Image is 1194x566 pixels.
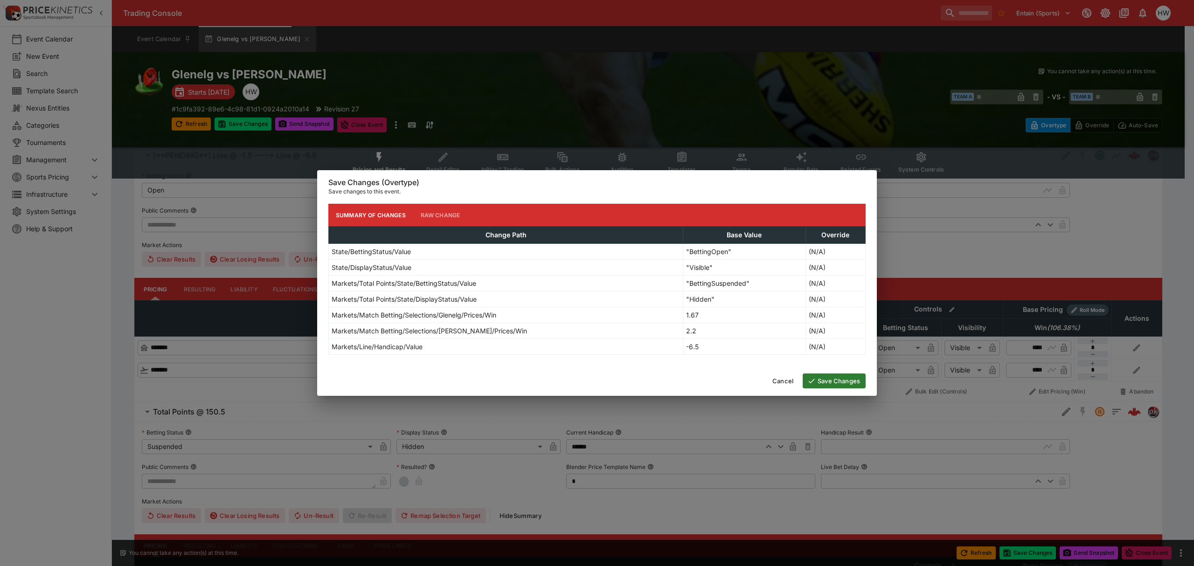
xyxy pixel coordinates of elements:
p: Markets/Line/Handicap/Value [332,342,423,352]
td: (N/A) [805,291,866,307]
p: Markets/Match Betting/Selections/[PERSON_NAME]/Prices/Win [332,326,527,336]
th: Override [805,227,866,244]
td: "BettingSuspended" [683,276,805,291]
td: (N/A) [805,339,866,355]
p: Markets/Total Points/State/DisplayStatus/Value [332,294,477,304]
button: Raw Change [413,204,468,226]
h6: Save Changes (Overtype) [328,178,866,187]
p: State/DisplayStatus/Value [332,262,411,272]
td: (N/A) [805,244,866,260]
td: "BettingOpen" [683,244,805,260]
button: Summary of Changes [328,204,413,226]
p: State/BettingStatus/Value [332,247,411,256]
p: Save changes to this event. [328,187,866,196]
p: Markets/Match Betting/Selections/Glenelg/Prices/Win [332,310,496,320]
td: 1.67 [683,307,805,323]
td: (N/A) [805,276,866,291]
button: Cancel [767,373,799,388]
th: Base Value [683,227,805,244]
td: -6.5 [683,339,805,355]
th: Change Path [329,227,683,244]
td: "Hidden" [683,291,805,307]
td: 2.2 [683,323,805,339]
button: Save Changes [803,373,866,388]
p: Markets/Total Points/State/BettingStatus/Value [332,278,476,288]
td: "Visible" [683,260,805,276]
td: (N/A) [805,260,866,276]
td: (N/A) [805,307,866,323]
td: (N/A) [805,323,866,339]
